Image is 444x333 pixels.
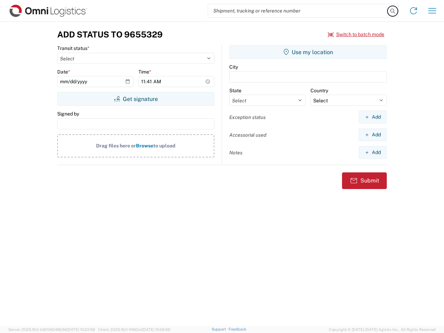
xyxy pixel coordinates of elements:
[136,143,153,148] span: Browse
[359,146,387,159] button: Add
[229,150,242,156] label: Notes
[67,327,95,332] span: [DATE] 10:22:58
[142,327,170,332] span: [DATE] 10:06:59
[57,45,89,51] label: Transit status
[229,64,238,70] label: City
[138,69,151,75] label: Time
[57,92,214,106] button: Get signature
[328,29,384,40] button: Switch to batch mode
[153,143,176,148] span: to upload
[96,143,136,148] span: Drag files here or
[208,4,388,17] input: Shipment, tracking or reference number
[229,327,246,331] a: Feedback
[57,111,79,117] label: Signed by
[359,128,387,141] button: Add
[329,326,436,333] span: Copyright © [DATE]-[DATE] Agistix Inc., All Rights Reserved
[229,45,387,59] button: Use my location
[229,114,266,120] label: Exception status
[229,87,241,94] label: State
[229,132,266,138] label: Accessorial used
[57,29,163,40] h3: Add Status to 9655329
[8,327,95,332] span: Server: 2025.19.0-b9208248b56
[212,327,229,331] a: Support
[98,327,170,332] span: Client: 2025.19.0-1f462a1
[342,172,387,189] button: Submit
[310,87,328,94] label: Country
[57,69,70,75] label: Date
[359,111,387,123] button: Add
